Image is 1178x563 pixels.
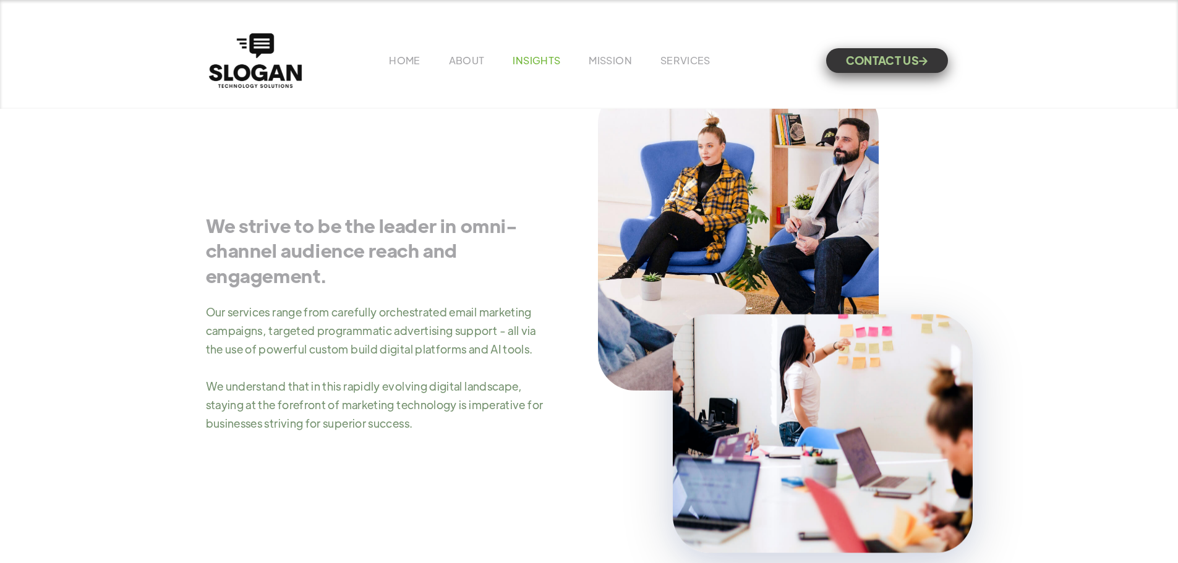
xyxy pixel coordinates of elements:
[589,54,632,67] a: MISSION
[919,57,928,65] span: 
[206,213,518,287] strong: o be the leader in omni-channel audience reach and engagement
[389,54,420,67] a: HOME
[673,314,973,552] img: Our Team - Agency X Webflow Template
[598,87,879,391] img: Agency Team - Agency X Webflow Template
[206,213,551,289] h2: We strive t .
[513,54,560,67] a: INSIGHTS
[660,54,711,67] a: SERVICES
[449,54,485,67] a: ABOUT
[826,48,948,73] a: CONTACT US
[206,303,551,433] p: Our services range from carefully orchestrated email marketing campaigns, targeted programmatic a...
[206,30,305,91] a: home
